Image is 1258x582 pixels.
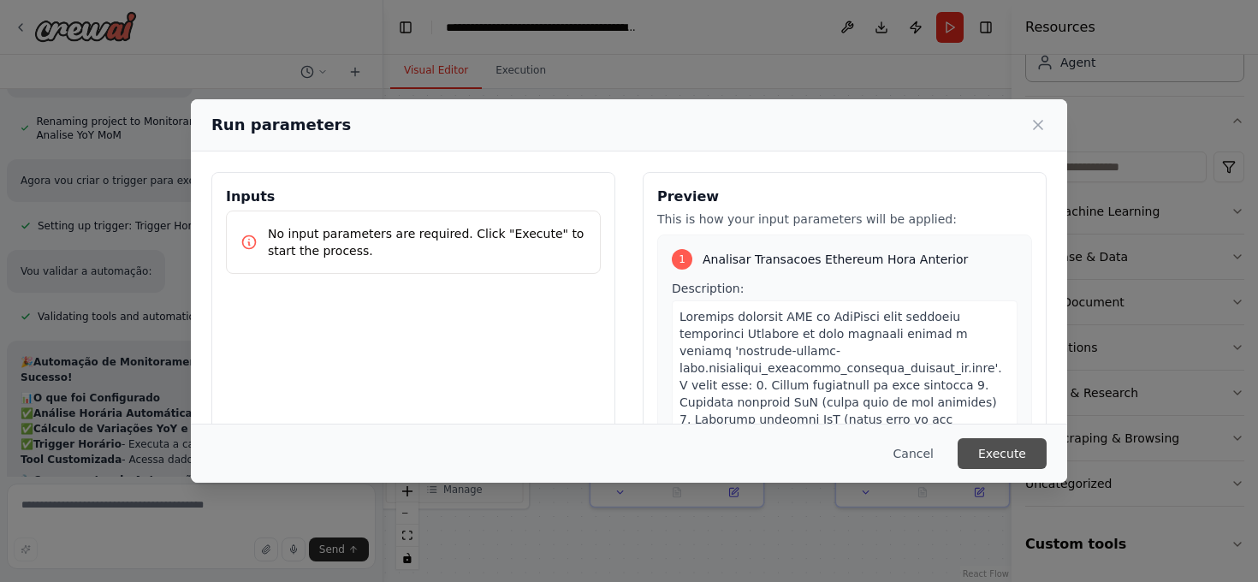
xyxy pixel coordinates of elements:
[880,438,947,469] button: Cancel
[958,438,1047,469] button: Execute
[657,187,1032,207] h3: Preview
[226,187,601,207] h3: Inputs
[672,249,692,270] div: 1
[268,225,586,259] p: No input parameters are required. Click "Execute" to start the process.
[703,251,968,268] span: Analisar Transacoes Ethereum Hora Anterior
[211,113,351,137] h2: Run parameters
[657,211,1032,228] p: This is how your input parameters will be applied:
[672,282,744,295] span: Description:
